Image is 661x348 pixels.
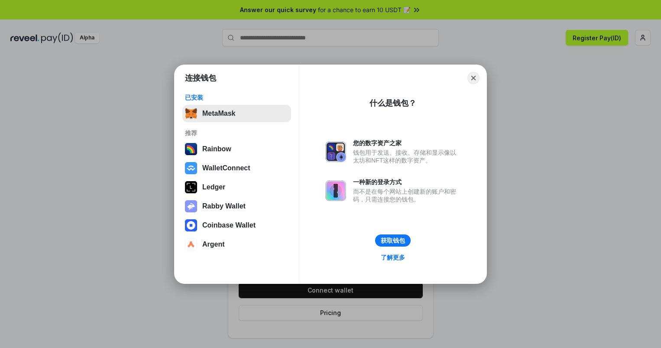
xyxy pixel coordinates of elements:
button: Close [467,72,480,84]
img: svg+xml,%3Csvg%20width%3D%22120%22%20height%3D%22120%22%20viewBox%3D%220%200%20120%20120%22%20fil... [185,143,197,155]
h1: 连接钱包 [185,73,216,83]
div: Rabby Wallet [202,202,246,210]
button: Coinbase Wallet [182,217,291,234]
div: WalletConnect [202,164,250,172]
img: svg+xml,%3Csvg%20xmlns%3D%22http%3A%2F%2Fwww.w3.org%2F2000%2Fsvg%22%20fill%3D%22none%22%20viewBox... [325,141,346,162]
div: 您的数字资产之家 [353,139,460,147]
div: Ledger [202,183,225,191]
div: 获取钱包 [381,237,405,244]
div: Rainbow [202,145,231,153]
button: Rabby Wallet [182,198,291,215]
div: 什么是钱包？ [369,98,416,108]
button: WalletConnect [182,159,291,177]
img: svg+xml,%3Csvg%20xmlns%3D%22http%3A%2F%2Fwww.w3.org%2F2000%2Fsvg%22%20fill%3D%22none%22%20viewBox... [185,200,197,212]
div: 而不是在每个网站上创建新的账户和密码，只需连接您的钱包。 [353,188,460,203]
img: svg+xml,%3Csvg%20xmlns%3D%22http%3A%2F%2Fwww.w3.org%2F2000%2Fsvg%22%20width%3D%2228%22%20height%3... [185,181,197,193]
button: Rainbow [182,140,291,158]
div: Argent [202,241,225,248]
button: Argent [182,236,291,253]
button: Ledger [182,179,291,196]
img: svg+xml,%3Csvg%20fill%3D%22none%22%20height%3D%2233%22%20viewBox%3D%220%200%2035%2033%22%20width%... [185,107,197,120]
div: Coinbase Wallet [202,221,256,229]
button: 获取钱包 [375,234,411,247]
div: 钱包用于发送、接收、存储和显示像以太坊和NFT这样的数字资产。 [353,149,460,164]
img: svg+xml,%3Csvg%20xmlns%3D%22http%3A%2F%2Fwww.w3.org%2F2000%2Fsvg%22%20fill%3D%22none%22%20viewBox... [325,180,346,201]
button: MetaMask [182,105,291,122]
a: 了解更多 [376,252,410,263]
img: svg+xml,%3Csvg%20width%3D%2228%22%20height%3D%2228%22%20viewBox%3D%220%200%2028%2028%22%20fill%3D... [185,238,197,250]
div: 已安装 [185,94,288,101]
div: 推荐 [185,129,288,137]
div: 了解更多 [381,254,405,261]
img: svg+xml,%3Csvg%20width%3D%2228%22%20height%3D%2228%22%20viewBox%3D%220%200%2028%2028%22%20fill%3D... [185,219,197,231]
div: MetaMask [202,110,235,117]
img: svg+xml,%3Csvg%20width%3D%2228%22%20height%3D%2228%22%20viewBox%3D%220%200%2028%2028%22%20fill%3D... [185,162,197,174]
div: 一种新的登录方式 [353,178,460,186]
